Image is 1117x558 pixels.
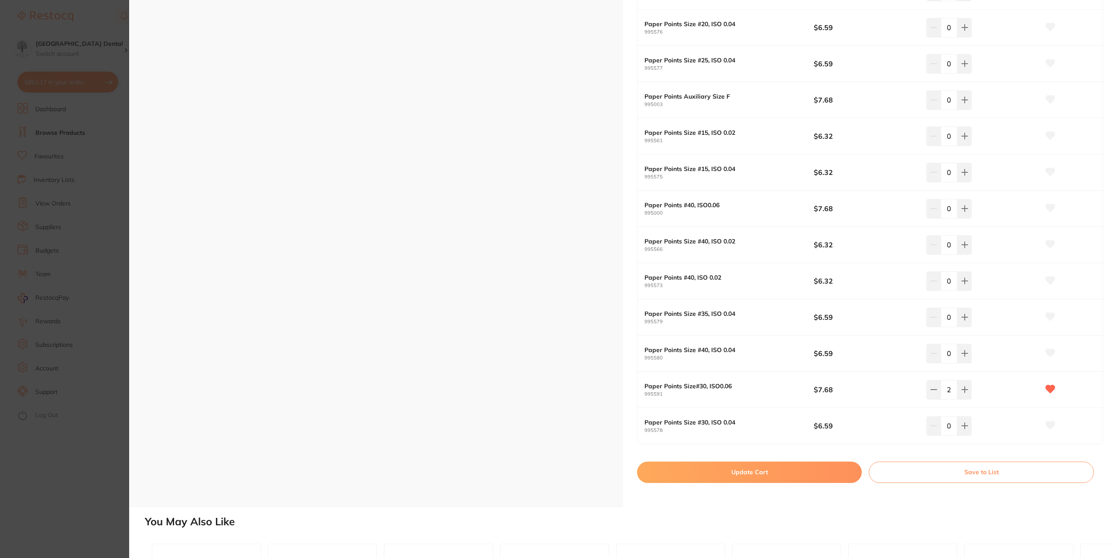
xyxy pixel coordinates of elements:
small: 995578 [644,428,814,433]
b: Paper Points Size #40, ISO 0.04 [644,346,797,353]
b: Paper Points Size #15, ISO 0.04 [644,165,797,172]
small: 995000 [644,210,814,216]
b: $6.32 [814,131,915,141]
b: Paper Points #40, ISO0.06 [644,202,797,209]
small: 995561 [644,138,814,144]
small: 995577 [644,65,814,71]
b: $6.59 [814,312,915,322]
b: $7.68 [814,204,915,213]
b: $6.59 [814,349,915,358]
small: 995003 [644,102,814,107]
small: 995576 [644,29,814,35]
b: Paper Points Size #25, ISO 0.04 [644,57,797,64]
b: $7.68 [814,95,915,105]
small: 995573 [644,283,814,288]
button: Save to List [869,462,1094,483]
b: $6.59 [814,59,915,68]
b: Paper Points Size #20, ISO 0.04 [644,21,797,27]
b: $6.59 [814,23,915,32]
b: Paper Points Size #30, ISO 0.04 [644,419,797,426]
b: $7.68 [814,385,915,394]
small: 995575 [644,174,814,180]
b: Paper Points #40, ISO 0.02 [644,274,797,281]
b: Paper Points Size #15, ISO 0.02 [644,129,797,136]
button: Update Cart [637,462,862,483]
b: Paper Points Size#30, ISO0.06 [644,383,797,390]
b: Paper Points Size #40, ISO 0.02 [644,238,797,245]
b: $6.59 [814,421,915,431]
b: Paper Points Size #35, ISO 0.04 [644,310,797,317]
small: 995580 [644,355,814,361]
small: 995591 [644,391,814,397]
small: 995566 [644,246,814,252]
b: $6.32 [814,240,915,250]
b: Paper Points Auxiliary Size F [644,93,797,100]
b: $6.32 [814,276,915,286]
small: 995579 [644,319,814,325]
h2: You May Also Like [145,516,1114,528]
b: $6.32 [814,168,915,177]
